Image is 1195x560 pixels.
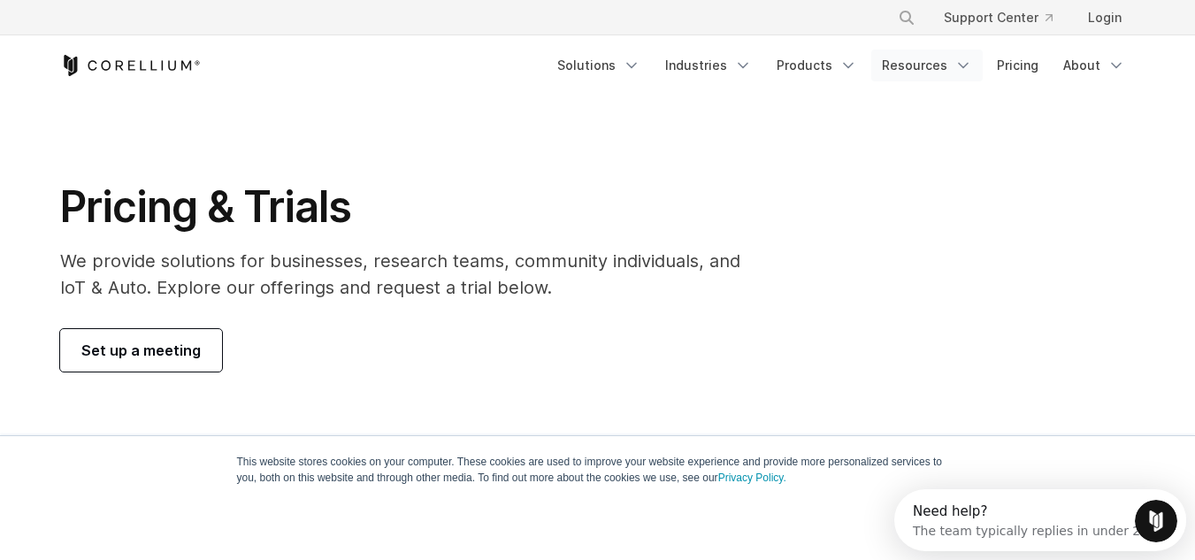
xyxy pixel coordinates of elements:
[60,248,765,301] p: We provide solutions for businesses, research teams, community individuals, and IoT & Auto. Explo...
[766,50,868,81] a: Products
[19,15,254,29] div: Need help?
[894,489,1186,551] iframe: Intercom live chat discovery launcher
[547,50,651,81] a: Solutions
[60,180,765,234] h1: Pricing & Trials
[60,329,222,372] a: Set up a meeting
[986,50,1049,81] a: Pricing
[891,2,923,34] button: Search
[547,50,1136,81] div: Navigation Menu
[877,2,1136,34] div: Navigation Menu
[930,2,1067,34] a: Support Center
[1074,2,1136,34] a: Login
[60,55,201,76] a: Corellium Home
[871,50,983,81] a: Resources
[81,340,201,361] span: Set up a meeting
[655,50,762,81] a: Industries
[718,472,786,484] a: Privacy Policy.
[237,454,959,486] p: This website stores cookies on your computer. These cookies are used to improve your website expe...
[7,7,306,56] div: Open Intercom Messenger
[1053,50,1136,81] a: About
[1135,500,1177,542] iframe: Intercom live chat
[19,29,254,48] div: The team typically replies in under 2h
